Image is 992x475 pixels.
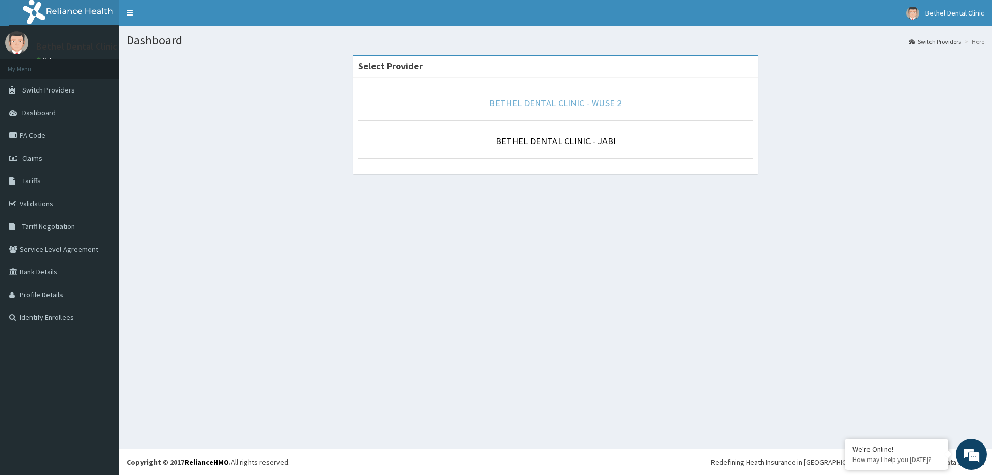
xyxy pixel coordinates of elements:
[5,31,28,54] img: User Image
[184,457,229,467] a: RelianceHMO
[906,7,919,20] img: User Image
[909,37,961,46] a: Switch Providers
[22,154,42,163] span: Claims
[119,449,992,475] footer: All rights reserved.
[22,108,56,117] span: Dashboard
[962,37,984,46] li: Here
[711,457,984,467] div: Redefining Heath Insurance in [GEOGRAPHIC_DATA] using Telemedicine and Data Science!
[36,42,117,51] p: Bethel Dental Clinic
[925,8,984,18] span: Bethel Dental Clinic
[22,176,41,186] span: Tariffs
[495,135,616,147] a: BETHEL DENTAL CLINIC - JABI
[489,97,622,109] a: BETHEL DENTAL CLINIC - WUSE 2
[22,85,75,95] span: Switch Providers
[853,455,940,464] p: How may I help you today?
[358,60,423,72] strong: Select Provider
[853,445,940,454] div: We're Online!
[22,222,75,231] span: Tariff Negotiation
[127,457,231,467] strong: Copyright © 2017 .
[127,34,984,47] h1: Dashboard
[36,56,61,64] a: Online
